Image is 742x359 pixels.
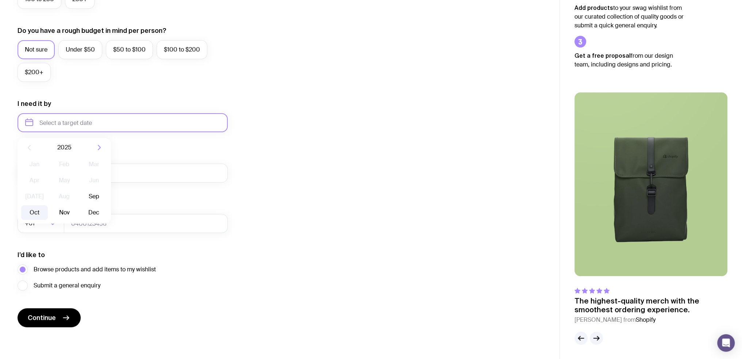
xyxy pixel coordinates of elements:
[636,316,656,324] span: Shopify
[81,173,107,188] button: Jun
[21,205,48,220] button: Oct
[28,313,56,322] span: Continue
[51,189,77,204] button: Aug
[18,308,81,327] button: Continue
[18,99,51,108] label: I need it by
[81,189,107,204] button: Sep
[21,189,48,204] button: [DATE]
[18,63,51,82] label: $200+
[574,3,684,30] p: to your swag wishlist from our curated collection of quality goods or submit a quick general enqu...
[574,4,613,11] strong: Add products
[81,157,107,172] button: Mar
[51,173,77,188] button: May
[21,173,48,188] button: Apr
[106,40,153,59] label: $50 to $100
[51,157,77,172] button: Feb
[34,265,156,274] span: Browse products and add items to my wishlist
[57,143,72,152] span: 2025
[574,316,727,324] cite: [PERSON_NAME] from
[157,40,207,59] label: $100 to $200
[18,26,166,35] label: Do you have a rough budget in mind per person?
[574,52,631,59] strong: Get a free proposal
[717,334,735,352] div: Open Intercom Messenger
[25,214,36,233] span: +61
[64,214,228,233] input: 0400123456
[18,40,55,59] label: Not sure
[18,164,228,183] input: you@email.com
[574,51,684,69] p: from our design team, including designs and pricing.
[18,214,64,233] div: Search for option
[18,113,228,132] input: Select a target date
[58,40,102,59] label: Under $50
[34,281,100,290] span: Submit a general enquiry
[21,157,48,172] button: Jan
[18,251,45,259] label: I’d like to
[51,205,77,220] button: Nov
[36,214,47,233] input: Search for option
[574,297,727,314] p: The highest-quality merch with the smoothest ordering experience.
[81,205,107,220] button: Dec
